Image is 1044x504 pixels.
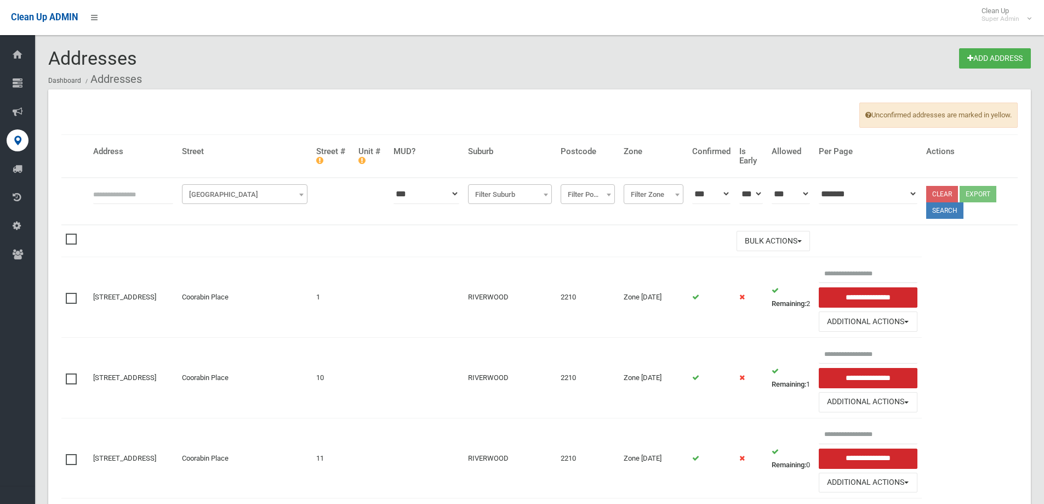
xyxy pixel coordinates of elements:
[767,257,814,338] td: 2
[772,299,806,308] strong: Remaining:
[185,187,305,202] span: Filter Street
[83,69,142,89] li: Addresses
[926,147,1014,156] h4: Actions
[561,147,615,156] h4: Postcode
[48,77,81,84] a: Dashboard
[93,147,173,156] h4: Address
[624,184,683,204] span: Filter Zone
[93,293,156,301] a: [STREET_ADDRESS]
[767,418,814,499] td: 0
[626,187,681,202] span: Filter Zone
[819,312,917,332] button: Additional Actions
[182,147,307,156] h4: Street
[976,7,1030,23] span: Clean Up
[556,257,619,338] td: 2210
[464,418,556,499] td: RIVERWOOD
[178,418,312,499] td: Coorabin Place
[563,187,612,202] span: Filter Postcode
[464,257,556,338] td: RIVERWOOD
[739,147,763,165] h4: Is Early
[468,147,552,156] h4: Suburb
[926,186,958,202] a: Clear
[316,147,350,165] h4: Street #
[772,147,810,156] h4: Allowed
[468,184,552,204] span: Filter Suburb
[358,147,385,165] h4: Unit #
[93,454,156,462] a: [STREET_ADDRESS]
[556,338,619,418] td: 2210
[182,184,307,204] span: Filter Street
[312,338,354,418] td: 10
[619,257,688,338] td: Zone [DATE]
[556,418,619,499] td: 2210
[819,392,917,412] button: Additional Actions
[619,418,688,499] td: Zone [DATE]
[692,147,731,156] h4: Confirmed
[767,338,814,418] td: 1
[624,147,683,156] h4: Zone
[471,187,549,202] span: Filter Suburb
[772,461,806,469] strong: Remaining:
[982,15,1019,23] small: Super Admin
[312,418,354,499] td: 11
[178,257,312,338] td: Coorabin Place
[960,186,996,202] button: Export
[393,147,459,156] h4: MUD?
[312,257,354,338] td: 1
[619,338,688,418] td: Zone [DATE]
[561,184,615,204] span: Filter Postcode
[737,231,810,251] button: Bulk Actions
[48,47,137,69] span: Addresses
[819,473,917,493] button: Additional Actions
[819,147,917,156] h4: Per Page
[859,103,1018,128] span: Unconfirmed addresses are marked in yellow.
[464,338,556,418] td: RIVERWOOD
[772,380,806,388] strong: Remaining:
[93,373,156,382] a: [STREET_ADDRESS]
[178,338,312,418] td: Coorabin Place
[11,12,78,22] span: Clean Up ADMIN
[959,48,1031,69] a: Add Address
[926,202,963,219] button: Search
